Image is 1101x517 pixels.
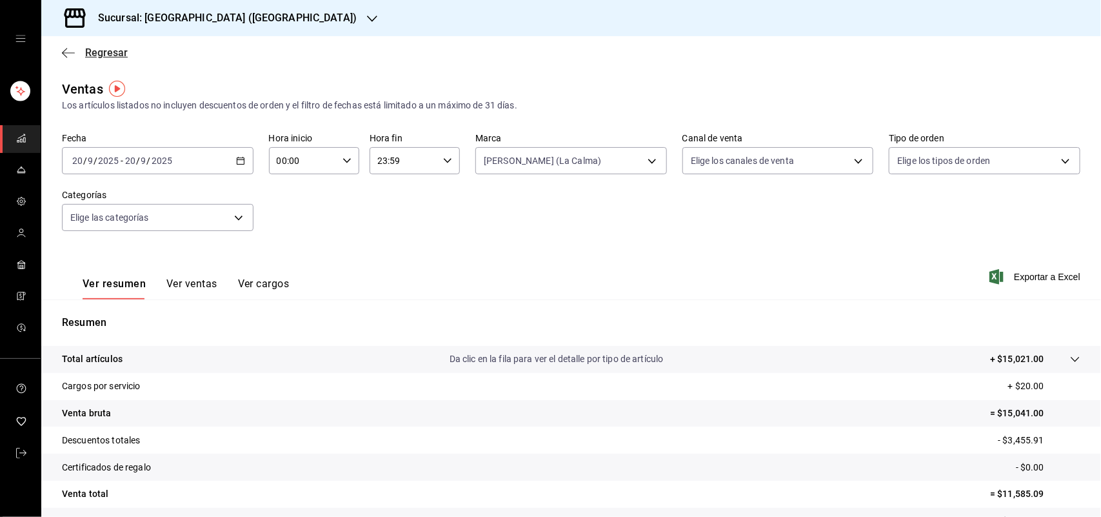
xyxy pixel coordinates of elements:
input: -- [87,156,94,166]
span: Elige las categorías [70,211,149,224]
span: / [136,156,140,166]
p: = $15,041.00 [990,407,1080,420]
label: Tipo de orden [889,134,1080,143]
h3: Sucursal: [GEOGRAPHIC_DATA] ([GEOGRAPHIC_DATA]) [88,10,357,26]
label: Hora inicio [269,134,359,143]
p: = $11,585.09 [990,487,1080,501]
div: Los artículos listados no incluyen descuentos de orden y el filtro de fechas está limitado a un m... [62,99,1080,112]
p: - $0.00 [1016,461,1080,474]
label: Marca [475,134,667,143]
label: Hora fin [370,134,460,143]
button: Ver cargos [238,278,290,299]
span: Elige los canales de venta [691,154,794,167]
label: Categorías [62,191,253,200]
span: - [121,156,123,166]
input: ---- [151,156,173,166]
p: Venta total [62,487,108,501]
button: open drawer [15,34,26,44]
img: Tooltip marker [109,81,125,97]
p: Cargos por servicio [62,380,141,393]
button: Regresar [62,46,128,59]
span: [PERSON_NAME] (La Calma) [484,154,601,167]
input: ---- [97,156,119,166]
button: Exportar a Excel [992,269,1080,285]
p: Certificados de regalo [62,461,151,474]
label: Fecha [62,134,253,143]
p: + $20.00 [1008,380,1080,393]
p: Resumen [62,315,1080,330]
p: + $15,021.00 [990,352,1044,366]
span: / [83,156,87,166]
p: Venta bruta [62,407,111,420]
span: Regresar [85,46,128,59]
span: / [147,156,151,166]
button: Ver ventas [166,278,217,299]
input: -- [124,156,136,166]
div: navigation tabs [83,278,289,299]
button: Ver resumen [83,278,146,299]
span: / [94,156,97,166]
p: Total artículos [62,352,123,366]
div: Ventas [62,79,103,99]
label: Canal de venta [682,134,874,143]
p: - $3,455.91 [998,434,1080,447]
input: -- [141,156,147,166]
input: -- [72,156,83,166]
p: Descuentos totales [62,434,140,447]
span: Elige los tipos de orden [897,154,990,167]
p: Da clic en la fila para ver el detalle por tipo de artículo [450,352,664,366]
